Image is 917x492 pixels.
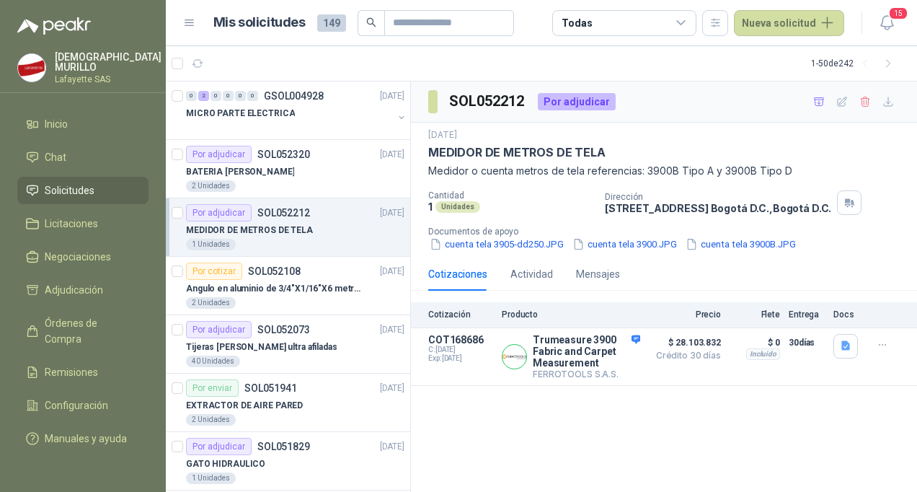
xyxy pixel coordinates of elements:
p: MEDIDOR DE METROS DE TELA [186,224,313,237]
p: [DATE] [428,128,457,142]
p: SOL052320 [257,149,310,159]
a: Solicitudes [17,177,149,204]
p: [DEMOGRAPHIC_DATA] MURILLO [55,52,161,72]
p: [DATE] [380,265,404,278]
p: MEDIDOR DE METROS DE TELA [428,145,606,160]
p: [STREET_ADDRESS] Bogotá D.C. , Bogotá D.C. [605,202,831,214]
span: Licitaciones [45,216,98,232]
p: Cantidad [428,190,593,201]
div: 0 [186,91,197,101]
p: GATO HIDRAULICO [186,457,265,471]
p: Lafayette SAS [55,75,161,84]
div: Por adjudicar [538,93,616,110]
a: Por adjudicarSOL051829[DATE] GATO HIDRAULICO1 Unidades [166,432,410,491]
div: 1 Unidades [186,239,236,250]
button: cuenta tela 3900.JPG [571,237,678,252]
a: Por enviarSOL051941[DATE] EXTRACTOR DE AIRE PARED2 Unidades [166,374,410,432]
button: cuenta tela 3905-dd250.JPG [428,237,565,252]
div: 2 Unidades [186,297,236,309]
span: Configuración [45,397,108,413]
button: Nueva solicitud [734,10,844,36]
p: $ 0 [730,334,780,351]
p: Cotización [428,309,493,320]
div: Por adjudicar [186,438,252,455]
p: [DATE] [380,206,404,220]
a: Chat [17,144,149,171]
a: Por adjudicarSOL052212[DATE] MEDIDOR DE METROS DE TELA1 Unidades [166,198,410,257]
span: search [366,17,376,27]
span: 15 [888,6,908,20]
div: 0 [235,91,246,101]
img: Company Logo [18,54,45,82]
p: Flete [730,309,780,320]
div: 1 - 50 de 242 [811,52,900,75]
div: Por cotizar [186,263,242,280]
span: Adjudicación [45,282,103,298]
p: SOL051829 [257,442,310,452]
a: Manuales y ayuda [17,425,149,452]
div: Por adjudicar [186,204,252,221]
p: Trumeasure 3900 Fabric and Carpet Measurement [533,334,640,369]
p: Entrega [789,309,825,320]
p: [DATE] [380,382,404,395]
div: Por adjudicar [186,146,252,163]
p: Tijeras [PERSON_NAME] ultra afiladas [186,341,337,354]
p: GSOL004928 [264,91,324,101]
p: Producto [502,309,640,320]
p: MICRO PARTE ELECTRICA [186,107,295,120]
a: Por adjudicarSOL052320[DATE] BATERIA [PERSON_NAME]2 Unidades [166,140,410,198]
div: 1 Unidades [186,473,236,484]
span: 149 [317,14,346,32]
p: 30 días [789,334,825,351]
a: Inicio [17,110,149,138]
a: 0 2 0 0 0 0 GSOL004928[DATE] MICRO PARTE ELECTRICA [186,87,407,133]
a: Por cotizarSOL052108[DATE] Angulo en aluminio de 3/4"X1/16"X6 metros color Anolok2 Unidades [166,257,410,315]
span: $ 28.103.832 [649,334,721,351]
span: Inicio [45,116,68,132]
div: 2 Unidades [186,414,236,426]
p: Dirección [605,192,831,202]
a: Licitaciones [17,210,149,237]
p: EXTRACTOR DE AIRE PARED [186,399,303,413]
div: Cotizaciones [428,266,487,282]
div: Unidades [435,201,480,213]
img: Logo peakr [17,17,91,35]
p: Precio [649,309,721,320]
span: Exp: [DATE] [428,354,493,363]
h1: Mis solicitudes [213,12,306,33]
span: Chat [45,149,66,165]
div: 0 [211,91,221,101]
p: BATERIA [PERSON_NAME] [186,165,294,179]
p: 1 [428,201,433,213]
div: Por adjudicar [186,321,252,338]
a: Remisiones [17,359,149,386]
p: [DATE] [380,440,404,454]
p: Angulo en aluminio de 3/4"X1/16"X6 metros color Anolok [186,282,366,296]
a: Negociaciones [17,243,149,271]
a: Configuración [17,392,149,419]
p: [DATE] [380,148,404,162]
a: Por adjudicarSOL052073[DATE] Tijeras [PERSON_NAME] ultra afiladas40 Unidades [166,315,410,374]
div: 2 Unidades [186,180,236,192]
div: 0 [247,91,258,101]
div: Incluido [746,348,780,360]
span: Remisiones [45,364,98,380]
p: [DATE] [380,323,404,337]
div: Actividad [510,266,553,282]
p: SOL052212 [257,208,310,218]
p: Medidor o cuenta metros de tela referencias: 3900B Tipo A y 3900B Tipo D [428,163,900,179]
p: COT168686 [428,334,493,346]
p: SOL052108 [248,266,301,276]
span: Crédito 30 días [649,351,721,360]
span: Solicitudes [45,183,94,198]
div: 40 Unidades [186,356,240,367]
img: Company Logo [502,345,526,369]
p: Documentos de apoyo [428,227,911,237]
span: Manuales y ayuda [45,431,127,447]
button: 15 [874,10,900,36]
span: Negociaciones [45,249,111,265]
p: SOL051941 [244,383,297,393]
p: FERROTOOLS S.A.S. [533,369,640,379]
a: Órdenes de Compra [17,309,149,353]
span: Órdenes de Compra [45,315,135,347]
